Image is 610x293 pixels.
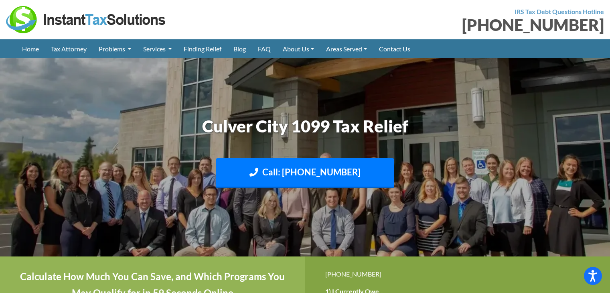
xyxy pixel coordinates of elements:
img: Instant Tax Solutions Logo [6,6,166,33]
h1: Culver City 1099 Tax Relief [83,114,528,138]
a: Finding Relief [178,39,227,58]
a: Problems [93,39,137,58]
div: [PHONE_NUMBER] [325,269,590,279]
a: Areas Served [320,39,373,58]
strong: IRS Tax Debt Questions Hotline [515,8,604,15]
a: Tax Attorney [45,39,93,58]
a: Instant Tax Solutions Logo [6,15,166,22]
a: Contact Us [373,39,416,58]
a: Call: [PHONE_NUMBER] [216,158,394,188]
a: FAQ [252,39,277,58]
a: Blog [227,39,252,58]
a: Services [137,39,178,58]
div: [PHONE_NUMBER] [311,17,604,33]
a: About Us [277,39,320,58]
a: Home [16,39,45,58]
